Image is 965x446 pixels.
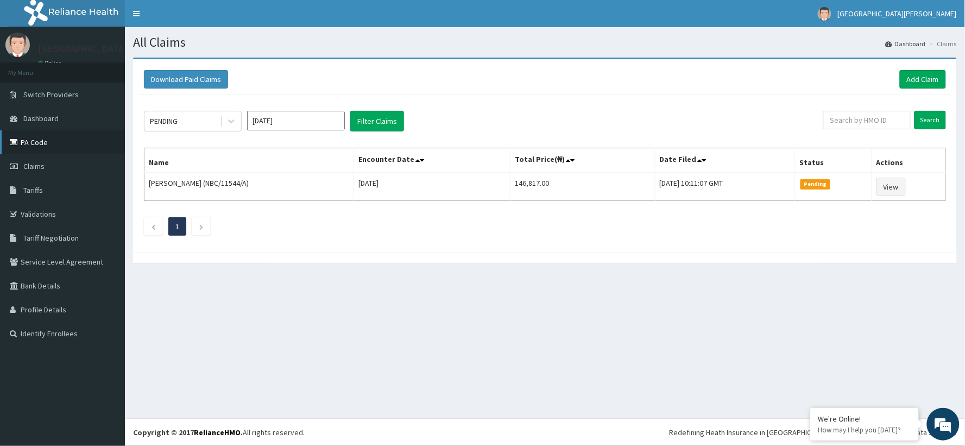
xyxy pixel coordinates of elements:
[670,427,957,438] div: Redefining Heath Insurance in [GEOGRAPHIC_DATA] using Telemedicine and Data Science!
[872,148,945,173] th: Actions
[818,414,911,424] div: We're Online!
[914,111,946,129] input: Search
[818,425,911,435] p: How may I help you today?
[876,178,906,196] a: View
[927,39,957,48] li: Claims
[178,5,204,32] div: Minimize live chat window
[838,9,957,18] span: [GEOGRAPHIC_DATA][PERSON_NAME]
[199,222,204,231] a: Next page
[818,7,831,21] img: User Image
[247,111,345,130] input: Select Month and Year
[175,222,179,231] a: Page 1 is your current page
[23,161,45,171] span: Claims
[20,54,44,81] img: d_794563401_company_1708531726252_794563401
[510,173,655,201] td: 146,817.00
[886,39,926,48] a: Dashboard
[151,222,156,231] a: Previous page
[144,173,354,201] td: [PERSON_NAME] (NBC/11544/A)
[5,33,30,57] img: User Image
[23,185,43,195] span: Tariffs
[23,233,79,243] span: Tariff Negotiation
[900,70,946,89] a: Add Claim
[510,148,655,173] th: Total Price(₦)
[354,148,510,173] th: Encounter Date
[795,148,872,173] th: Status
[354,173,510,201] td: [DATE]
[133,428,243,437] strong: Copyright © 2017 .
[144,70,228,89] button: Download Paid Claims
[655,173,794,201] td: [DATE] 10:11:07 GMT
[63,137,150,247] span: We're online!
[23,90,79,99] span: Switch Providers
[23,114,59,123] span: Dashboard
[5,297,207,335] textarea: Type your message and hit 'Enter'
[350,111,404,131] button: Filter Claims
[56,61,182,75] div: Chat with us now
[133,35,957,49] h1: All Claims
[144,148,354,173] th: Name
[655,148,794,173] th: Date Filed
[38,59,64,67] a: Online
[800,179,830,189] span: Pending
[125,418,965,446] footer: All rights reserved.
[194,428,241,437] a: RelianceHMO
[38,44,199,54] p: [GEOGRAPHIC_DATA][PERSON_NAME]
[150,116,178,127] div: PENDING
[823,111,911,129] input: Search by HMO ID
